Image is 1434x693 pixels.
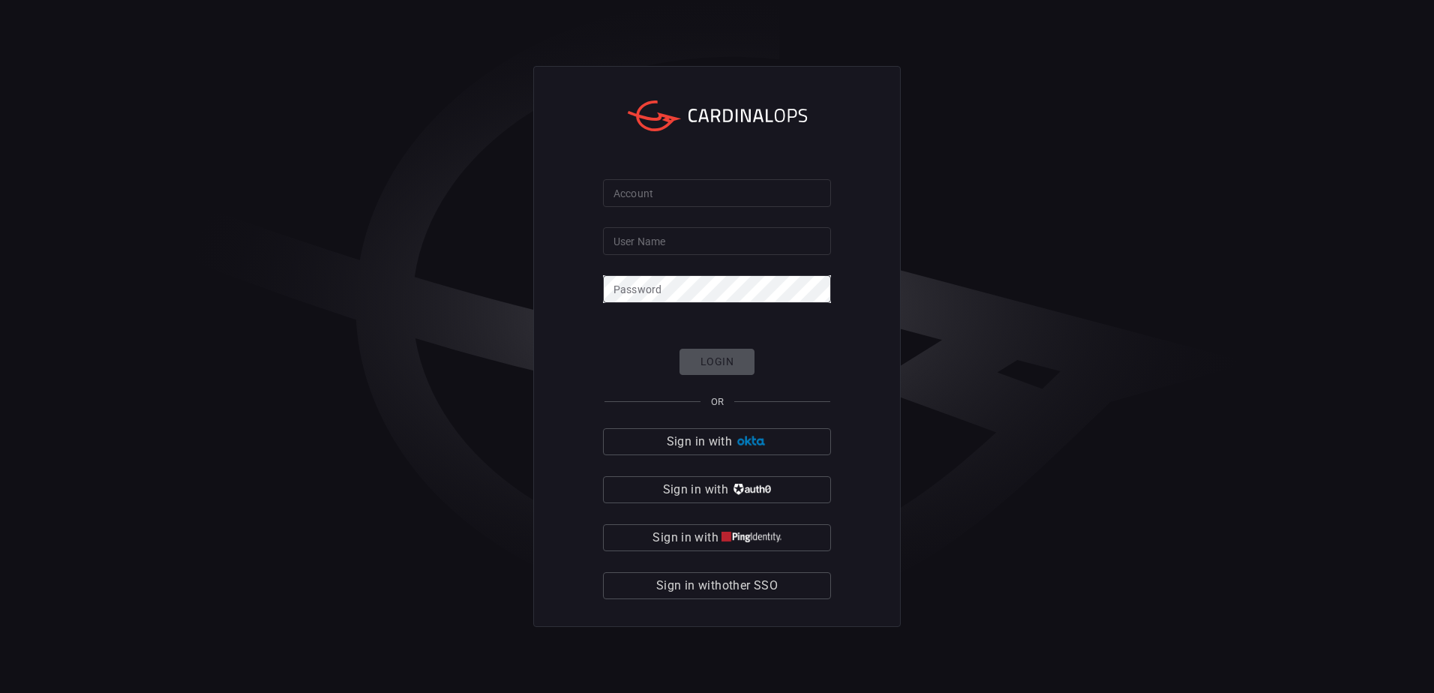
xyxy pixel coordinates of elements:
[663,479,728,500] span: Sign in with
[721,532,781,543] img: quu4iresuhQAAAABJRU5ErkJggg==
[603,524,831,551] button: Sign in with
[603,572,831,599] button: Sign in withother SSO
[603,476,831,503] button: Sign in with
[735,436,767,447] img: Ad5vKXme8s1CQAAAABJRU5ErkJggg==
[603,179,831,207] input: Type your account
[711,396,724,407] span: OR
[603,227,831,255] input: Type your user name
[603,428,831,455] button: Sign in with
[652,527,718,548] span: Sign in with
[656,575,778,596] span: Sign in with other SSO
[731,484,771,495] img: vP8Hhh4KuCH8AavWKdZY7RZgAAAAASUVORK5CYII=
[667,431,732,452] span: Sign in with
